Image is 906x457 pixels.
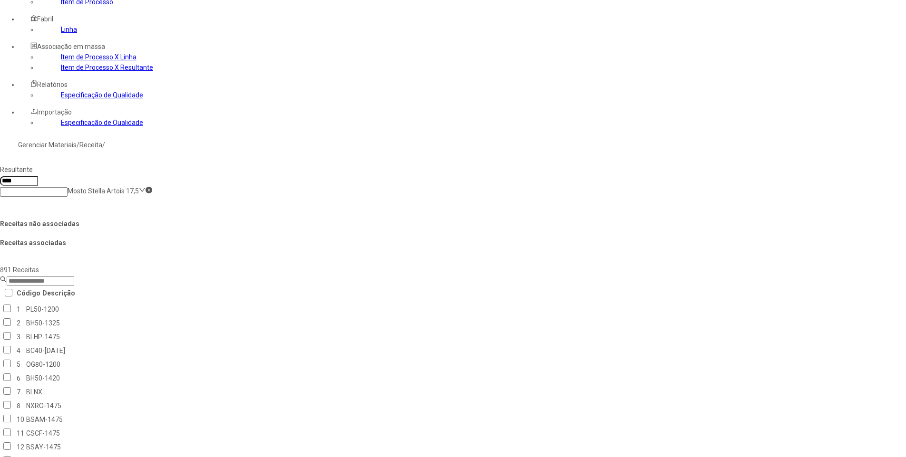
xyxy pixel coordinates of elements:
td: BSAM-1475 [26,413,66,426]
a: Gerenciar Materiais [18,141,77,149]
a: Especificação de Qualidade [61,91,143,99]
td: 2 [16,316,25,329]
td: 10 [16,413,25,426]
span: Associação em massa [37,43,105,50]
span: Fabril [37,15,53,23]
td: 11 [16,427,25,439]
th: Código [16,287,41,300]
td: BH50-1325 [26,316,66,329]
a: Receita [79,141,102,149]
td: BLHP-1475 [26,330,66,343]
td: 1 [16,303,25,315]
nz-select-item: Mosto Stella Artois 17,5 [68,187,139,195]
td: 5 [16,358,25,371]
td: 4 [16,344,25,357]
a: Item de Processo X Linha [61,53,136,61]
td: 7 [16,385,25,398]
td: 12 [16,440,25,453]
td: PL50-1200 [26,303,66,315]
td: BLNX [26,385,66,398]
td: BSAY-1475 [26,440,66,453]
td: BC40-[DATE] [26,344,66,357]
td: OG80-1200 [26,358,66,371]
a: Linha [61,26,77,33]
td: 6 [16,371,25,384]
td: CSCF-1475 [26,427,66,439]
td: NXRO-1475 [26,399,66,412]
th: Descrição [42,287,76,300]
span: Relatórios [37,81,68,88]
nz-breadcrumb-separator: / [77,141,79,149]
a: Item de Processo X Resultante [61,64,153,71]
a: Especificação de Qualidade [61,119,143,126]
td: 3 [16,330,25,343]
nz-breadcrumb-separator: / [102,141,105,149]
td: 8 [16,399,25,412]
span: Importação [37,108,72,116]
td: BH50-1420 [26,371,66,384]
